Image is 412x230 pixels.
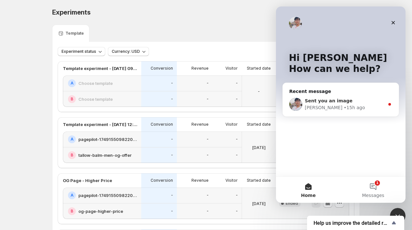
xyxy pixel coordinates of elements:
p: - [207,209,209,214]
p: - [171,153,173,158]
p: - [171,193,173,198]
p: [DATE] [252,144,266,151]
p: Conversion [151,122,173,127]
p: - [207,193,209,198]
p: OG Page - Higher Price [63,177,112,184]
h2: A [71,193,74,198]
p: Revenue [191,66,209,71]
p: Visitor [225,122,238,127]
p: Visitor [225,66,238,71]
h2: Choose template [78,96,113,102]
p: Visitor [225,178,238,183]
h2: Choose template [78,80,113,86]
button: Show survey - Help us improve the detailed report for A/B campaigns [314,219,398,227]
p: Started date [247,178,271,183]
iframe: Intercom live chat [390,208,406,224]
p: - [171,81,173,86]
span: Ended [286,201,298,206]
p: Template [65,31,84,36]
span: Help us improve the detailed report for A/B campaigns [314,220,390,226]
p: Started date [247,66,271,71]
p: Started date [247,122,271,127]
h2: A [71,137,74,142]
span: Currency: USD [112,49,140,54]
h2: A [71,81,74,86]
span: Experiment status [62,49,96,54]
iframe: Intercom live chat [276,6,406,203]
p: - [171,209,173,214]
button: Currency: USD [108,47,149,56]
p: Template experiment - [DATE] 09:57:12 [63,65,137,72]
span: Experiments [52,8,91,16]
p: [DATE] [252,200,266,207]
p: - [207,81,209,86]
p: Template experiment - [DATE] 12:26:12 [63,121,137,128]
h2: B [71,153,73,158]
p: - [207,137,209,142]
h2: B [71,97,73,102]
p: Conversion [151,178,173,183]
h2: pagepilot-1749155098220-358935 [78,192,137,199]
p: - [207,97,209,102]
p: - [236,153,238,158]
h2: B [71,209,73,214]
p: - [236,137,238,142]
button: Experiment status [58,47,105,56]
p: - [236,193,238,198]
p: - [236,81,238,86]
p: Conversion [151,66,173,71]
p: - [236,97,238,102]
h2: pagepilot-1749155098220-358935 [78,136,137,143]
h2: tallow-balm-men-og-offer [78,152,132,158]
p: - [258,88,260,95]
p: - [236,209,238,214]
p: Revenue [191,178,209,183]
p: - [207,153,209,158]
p: - [171,137,173,142]
p: Revenue [191,122,209,127]
h2: og-page-higher-price [78,208,123,214]
p: - [171,97,173,102]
